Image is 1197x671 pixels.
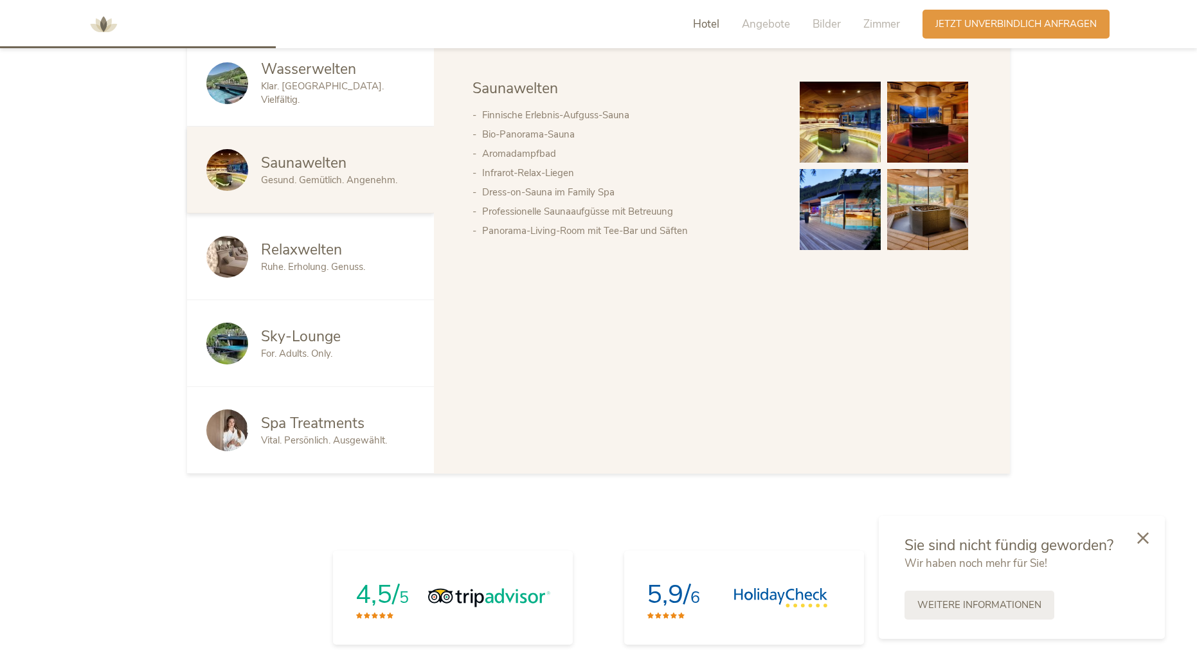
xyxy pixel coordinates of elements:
span: Jetzt unverbindlich anfragen [935,17,1097,31]
li: Aromadampfbad [482,144,774,163]
span: Ruhe. Erholung. Genuss. [261,260,365,273]
span: Gesund. Gemütlich. Angenehm. [261,174,397,186]
span: 5 [399,587,409,609]
li: Panorama-Living-Room mit Tee-Bar und Säften [482,221,774,240]
a: AMONTI & LUNARIS Wellnessresort [84,19,123,28]
span: Vital. Persönlich. Ausgewählt. [261,434,387,447]
li: Bio-Panorama-Sauna [482,125,774,144]
span: Weitere Informationen [917,598,1041,612]
img: HolidayCheck [733,588,828,607]
span: Sie sind nicht fündig geworden? [905,535,1113,555]
a: Weitere Informationen [905,591,1054,620]
a: 5,9/6HolidayCheck [624,551,864,645]
span: Bilder [813,17,841,31]
span: Klar. [GEOGRAPHIC_DATA]. Vielfältig. [261,80,384,106]
li: Dress-on-Sauna im Family Spa [482,183,774,202]
li: Infrarot-Relax-Liegen [482,163,774,183]
span: 6 [690,587,700,609]
span: Saunawelten [473,78,558,98]
span: 4,5/ [355,577,399,612]
li: Professionelle Saunaaufgüsse mit Betreuung [482,202,774,221]
span: Spa Treatments [261,413,364,433]
img: Tripadvisor [428,588,550,607]
span: Angebote [742,17,790,31]
span: 5,9/ [647,577,690,612]
span: Wasserwelten [261,59,356,79]
li: Finnische Erlebnis-Aufguss-Sauna [482,105,774,125]
span: Saunawelten [261,153,346,173]
span: For. Adults. Only. [261,347,332,360]
img: AMONTI & LUNARIS Wellnessresort [84,5,123,44]
a: 4,5/5Tripadvisor [333,551,573,645]
span: Wir haben noch mehr für Sie! [905,556,1047,571]
span: Zimmer [863,17,900,31]
span: Hotel [693,17,719,31]
span: Sky-Lounge [261,327,341,346]
span: Relaxwelten [261,240,342,260]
